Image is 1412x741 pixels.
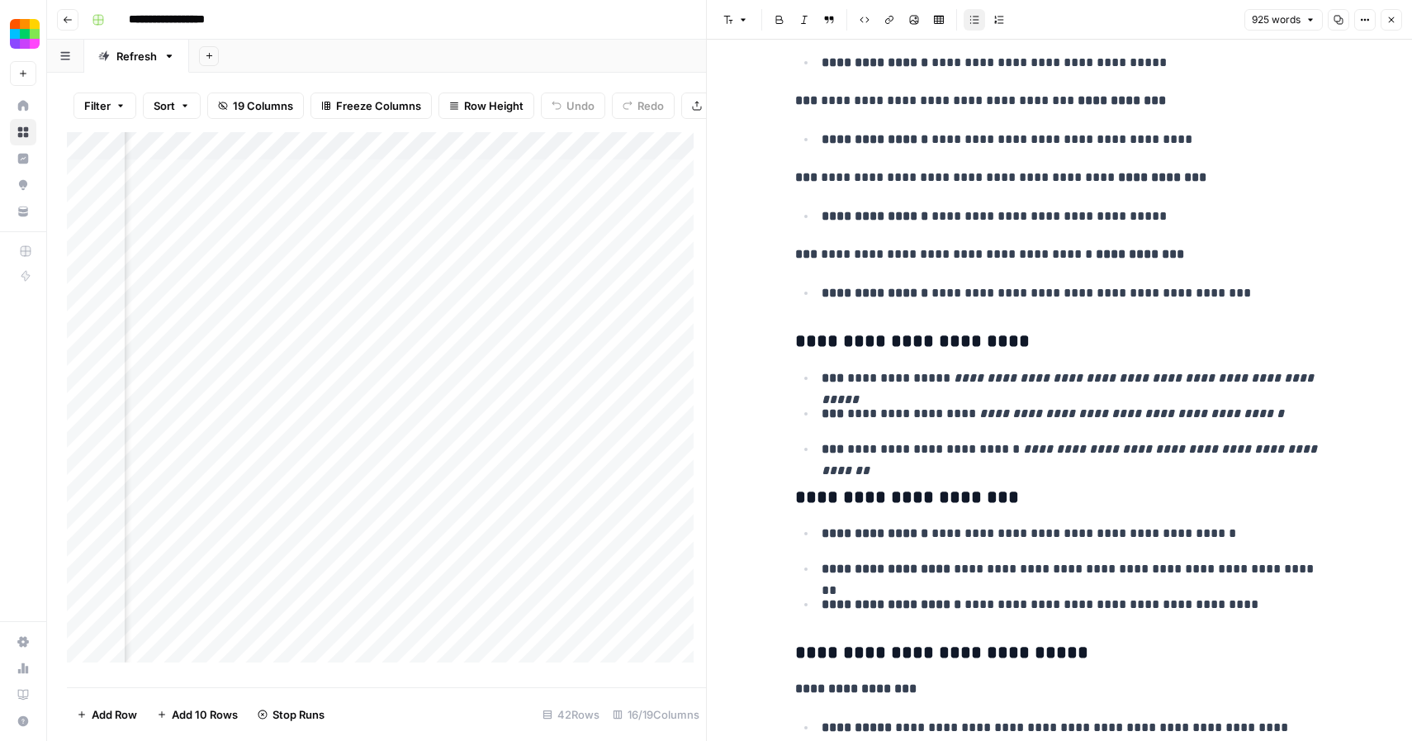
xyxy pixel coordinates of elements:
[606,701,706,728] div: 16/19 Columns
[536,701,606,728] div: 42 Rows
[438,93,534,119] button: Row Height
[10,708,36,734] button: Help + Support
[10,655,36,682] a: Usage
[612,93,675,119] button: Redo
[10,198,36,225] a: Your Data
[541,93,605,119] button: Undo
[84,97,111,114] span: Filter
[10,93,36,119] a: Home
[637,97,664,114] span: Redo
[116,48,157,64] div: Refresh
[67,701,147,728] button: Add Row
[464,97,524,114] span: Row Height
[10,145,36,172] a: Insights
[310,93,432,119] button: Freeze Columns
[10,172,36,198] a: Opportunities
[566,97,595,114] span: Undo
[248,701,334,728] button: Stop Runs
[233,97,293,114] span: 19 Columns
[143,93,201,119] button: Sort
[10,682,36,708] a: Learning Hub
[10,629,36,655] a: Settings
[272,706,325,723] span: Stop Runs
[207,93,304,119] button: 19 Columns
[84,40,189,73] a: Refresh
[1252,12,1301,27] span: 925 words
[10,19,40,49] img: Smallpdf Logo
[172,706,238,723] span: Add 10 Rows
[10,119,36,145] a: Browse
[336,97,421,114] span: Freeze Columns
[1244,9,1323,31] button: 925 words
[154,97,175,114] span: Sort
[10,13,36,55] button: Workspace: Smallpdf
[147,701,248,728] button: Add 10 Rows
[73,93,136,119] button: Filter
[92,706,137,723] span: Add Row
